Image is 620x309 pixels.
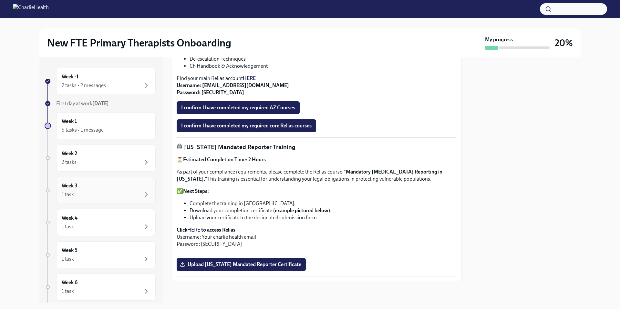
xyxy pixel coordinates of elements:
[201,227,235,233] strong: to access Relias
[62,73,78,80] h6: Week -1
[62,279,77,286] h6: Week 6
[92,100,109,106] strong: [DATE]
[183,156,266,163] strong: Estimated Completion Time: 2 Hours
[275,207,328,214] strong: example pictured below
[62,255,74,263] div: 1 task
[62,118,77,125] h6: Week 1
[177,101,300,114] button: I confirm I have completed my required AZ Courses
[177,156,456,163] p: ⏳
[181,123,312,129] span: I confirm I have completed my required core Relias courses
[555,37,573,49] h3: 20%
[177,258,306,271] label: Upload [US_STATE] Mandated Reporter Certificate
[62,159,77,166] div: 2 tasks
[45,100,156,107] a: First day at work[DATE]
[187,227,200,233] a: HERE
[45,68,156,95] a: Week -12 tasks • 2 messages
[45,145,156,172] a: Week 22 tasks
[190,63,456,70] li: Ch Handbook & Acknowledgement
[45,241,156,268] a: Week 51 task
[485,36,513,43] strong: My progress
[62,288,74,295] div: 1 task
[45,209,156,236] a: Week 41 task
[177,168,456,183] p: As part of your compliance requirements, please complete the Relias course: This training is esse...
[45,112,156,139] a: Week 15 tasks • 1 message
[62,126,104,134] div: 5 tasks • 1 message
[13,4,49,14] img: CharlieHealth
[190,55,456,63] li: De-escalation Techniques
[190,214,456,221] li: Upload your certificate to the designated submission form.
[177,119,316,132] button: I confirm I have completed my required core Relias courses
[62,150,77,157] h6: Week 2
[45,177,156,204] a: Week 31 task
[177,227,187,233] strong: Click
[47,36,231,49] h2: New FTE Primary Therapists Onboarding
[62,82,106,89] div: 2 tasks • 2 messages
[177,75,456,96] p: FInd your main Relias account
[62,247,77,254] h6: Week 5
[177,143,456,151] p: 🏛 [US_STATE] Mandated Reporter Training
[243,75,256,81] a: HERE
[190,200,456,207] li: Complete the training in [GEOGRAPHIC_DATA].
[177,226,456,248] p: Username: Your charlie health email Password: [SECURITY_DATA]
[45,274,156,301] a: Week 61 task
[181,261,301,268] span: Upload [US_STATE] Mandated Reporter Certificate
[190,207,456,214] li: Download your completion certificate ( ).
[183,188,209,194] strong: Next Steps:
[62,182,77,189] h6: Week 3
[62,191,74,198] div: 1 task
[177,188,456,195] p: ✅
[62,223,74,230] div: 1 task
[181,105,295,111] span: I confirm I have completed my required AZ Courses
[177,82,289,95] strong: Username: [EMAIL_ADDRESS][DOMAIN_NAME] Password: [SECURITY_DATA]
[62,214,77,222] h6: Week 4
[56,100,109,106] span: First day at work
